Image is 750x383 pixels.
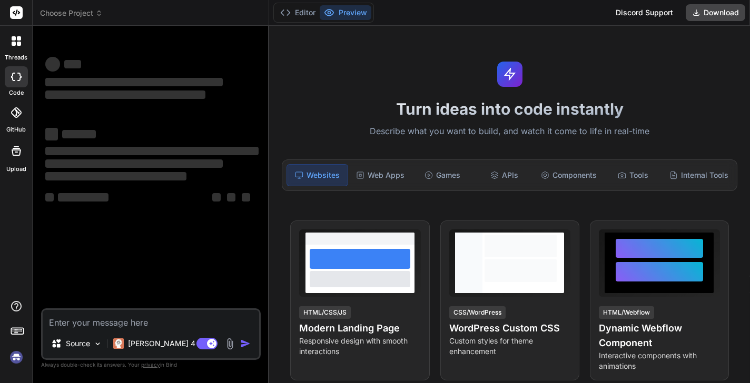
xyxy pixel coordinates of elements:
div: Websites [287,164,348,186]
div: Tools [603,164,663,186]
span: ‌ [45,57,60,72]
div: HTML/CSS/JS [299,306,351,319]
h4: Modern Landing Page [299,321,420,336]
p: Source [66,338,90,349]
img: icon [240,338,251,349]
span: ‌ [45,90,205,99]
span: ‌ [45,128,58,140]
div: Web Apps [350,164,410,186]
p: Responsive design with smooth interactions [299,336,420,357]
button: Preview [320,5,371,20]
p: [PERSON_NAME] 4 S.. [128,338,206,349]
div: APIs [475,164,535,186]
label: GitHub [6,125,26,134]
label: Upload [6,165,26,174]
span: ‌ [62,130,96,138]
span: ‌ [45,78,223,86]
div: Internal Tools [665,164,733,186]
div: Games [412,164,472,186]
p: Always double-check its answers. Your in Bind [41,360,261,370]
h4: WordPress Custom CSS [449,321,570,336]
div: HTML/Webflow [599,306,654,319]
p: Interactive components with animations [599,350,720,371]
span: Choose Project [40,8,103,18]
span: privacy [141,361,160,368]
div: CSS/WordPress [449,306,506,319]
span: ‌ [45,172,186,180]
span: ‌ [242,193,250,201]
h4: Dynamic Webflow Component [599,321,720,350]
span: ‌ [64,60,81,68]
span: ‌ [58,193,108,201]
label: threads [5,53,27,62]
p: Describe what you want to build, and watch it come to life in real-time [275,125,744,138]
span: ‌ [45,159,223,168]
p: Custom styles for theme enhancement [449,336,570,357]
span: ‌ [227,193,235,201]
span: ‌ [45,147,259,155]
button: Download [686,4,745,21]
div: Components [537,164,601,186]
div: Discord Support [609,4,679,21]
span: ‌ [212,193,221,201]
label: code [9,88,24,97]
img: signin [7,348,25,366]
span: ‌ [45,193,54,201]
img: Pick Models [93,339,102,348]
img: attachment [224,338,236,350]
img: Claude 4 Sonnet [113,338,124,349]
button: Editor [276,5,320,20]
h1: Turn ideas into code instantly [275,99,744,118]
